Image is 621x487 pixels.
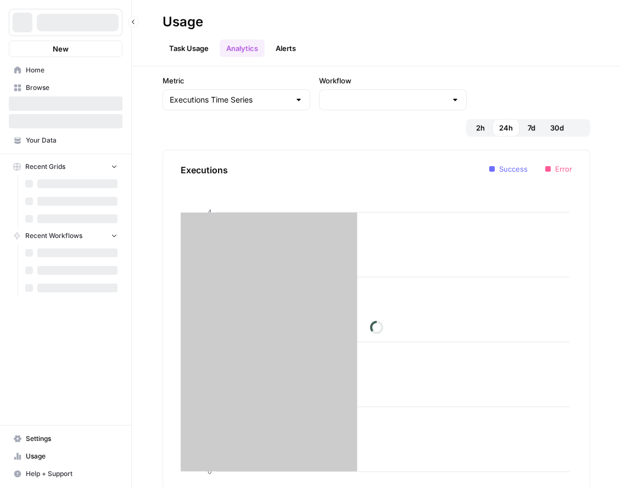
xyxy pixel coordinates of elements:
button: 2h [468,119,493,137]
button: Recent Grids [9,158,122,175]
span: Home [26,65,118,75]
tspan: 2 [208,338,212,346]
a: Usage [9,448,122,465]
button: Recent Workflows [9,228,122,244]
a: Task Usage [163,39,215,57]
a: Browse [9,79,122,97]
span: Recent Workflows [25,231,82,241]
button: New [9,41,122,57]
a: Analytics [220,39,265,57]
div: Usage [163,13,203,31]
span: 7d [528,122,535,133]
span: Settings [26,434,118,444]
span: Browse [26,83,118,93]
span: New [53,43,69,54]
span: Usage [26,451,118,461]
a: Home [9,61,122,79]
button: Help + Support [9,465,122,483]
label: Workflow [319,75,467,86]
a: Alerts [269,39,303,57]
tspan: 4 [208,208,212,216]
span: Help + Support [26,469,118,479]
button: 30d [544,119,570,137]
span: Recent Grids [25,162,65,172]
li: Success [489,163,528,174]
button: 7d [519,119,544,137]
span: Your Data [26,135,118,145]
li: Error [545,163,572,174]
span: 2h [476,122,485,133]
span: 24h [499,122,513,133]
input: Executions Time Series [170,94,290,105]
tspan: 0 [208,467,212,475]
tspan: 1 [209,403,212,411]
a: Your Data [9,132,122,149]
tspan: 3 [208,273,212,281]
a: Settings [9,430,122,448]
span: 30d [550,122,564,133]
label: Metric [163,75,310,86]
